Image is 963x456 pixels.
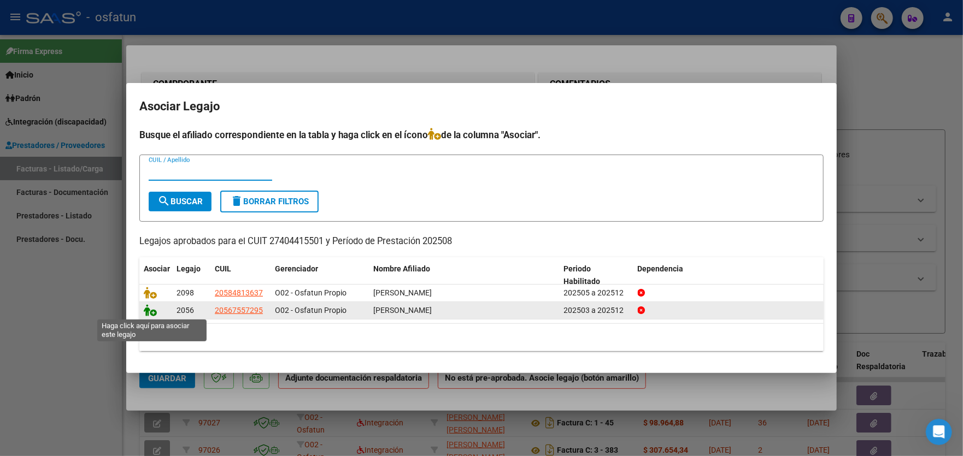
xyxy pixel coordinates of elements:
datatable-header-cell: Asociar [139,257,172,293]
span: 20584813637 [215,288,263,297]
datatable-header-cell: Legajo [172,257,210,293]
span: Gerenciador [275,264,318,273]
span: Borrar Filtros [230,197,309,206]
datatable-header-cell: Dependencia [633,257,824,293]
span: Periodo Habilitado [564,264,601,286]
div: 202503 a 202512 [564,304,629,317]
h2: Asociar Legajo [139,96,824,117]
span: 2098 [177,288,194,297]
span: Dependencia [638,264,684,273]
datatable-header-cell: Nombre Afiliado [369,257,560,293]
span: Legajo [177,264,201,273]
span: O02 - Osfatun Propio [275,288,347,297]
span: Nombre Afiliado [373,264,430,273]
mat-icon: delete [230,194,243,208]
span: 20567557295 [215,306,263,315]
div: 2 registros [139,324,824,351]
datatable-header-cell: Gerenciador [271,257,369,293]
span: CUIL [215,264,231,273]
span: Buscar [157,197,203,206]
mat-icon: search [157,194,171,208]
span: MARIANI FRANCO DARIO [373,306,432,315]
p: Legajos aprobados para el CUIT 27404415501 y Período de Prestación 202508 [139,235,824,248]
span: Asociar [144,264,170,273]
span: MARIANI DANTE LEANDRO [373,288,432,297]
div: 202505 a 202512 [564,287,629,299]
button: Buscar [149,192,212,211]
datatable-header-cell: Periodo Habilitado [560,257,633,293]
iframe: Intercom live chat [926,419,952,445]
span: O02 - Osfatun Propio [275,306,347,315]
datatable-header-cell: CUIL [210,257,271,293]
button: Borrar Filtros [220,191,319,212]
h4: Busque el afiliado correspondiente en la tabla y haga click en el ícono de la columna "Asociar". [139,128,824,142]
span: 2056 [177,306,194,315]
